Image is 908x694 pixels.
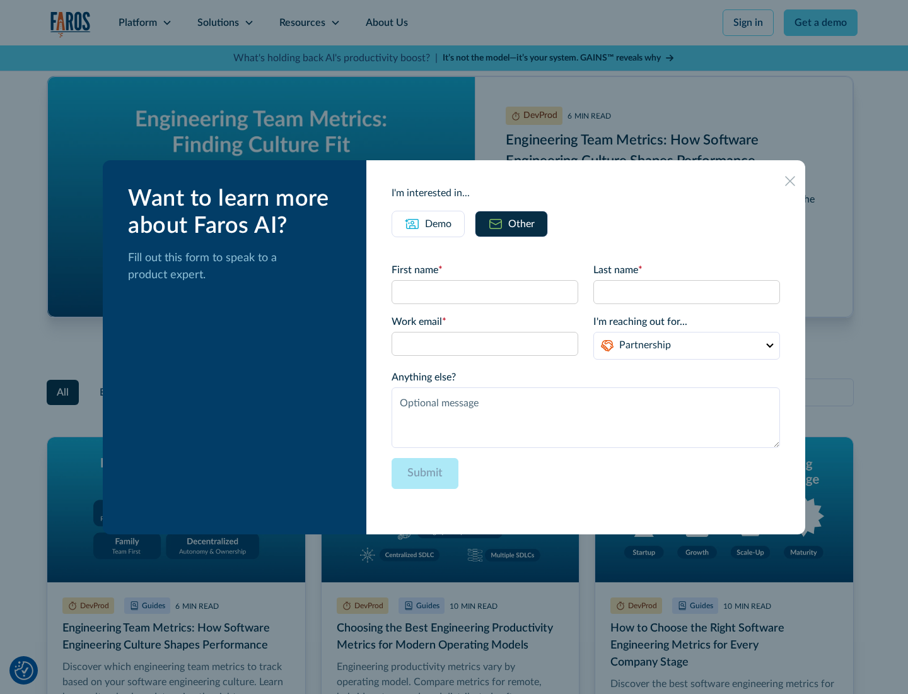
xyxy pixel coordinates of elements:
[392,262,578,278] label: First name
[508,216,535,232] div: Other
[392,262,780,509] form: Email Form
[392,458,458,489] input: Submit
[593,314,780,329] label: I'm reaching out for...
[128,185,346,240] div: Want to learn more about Faros AI?
[593,262,780,278] label: Last name
[392,185,780,201] div: I'm interested in...
[128,250,346,284] p: Fill out this form to speak to a product expert.
[392,370,780,385] label: Anything else?
[425,216,451,232] div: Demo
[392,314,578,329] label: Work email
